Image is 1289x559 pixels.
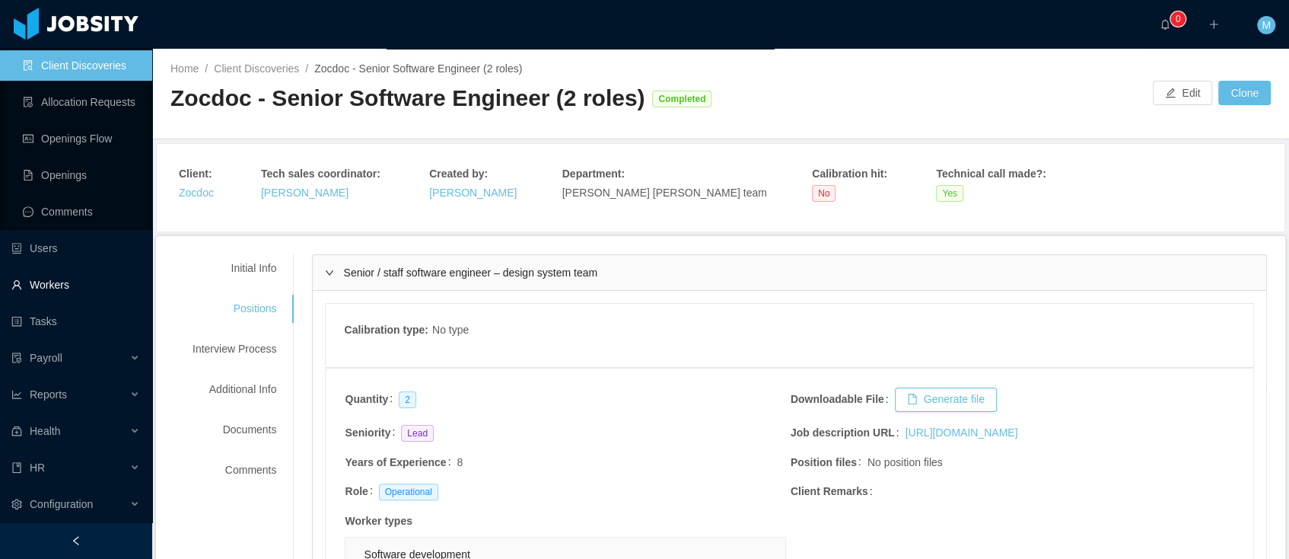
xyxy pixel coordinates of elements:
[867,455,943,471] span: No position files
[905,426,1018,439] a: [URL][DOMAIN_NAME]
[936,168,1046,180] strong: Technical call made? :
[23,160,140,190] a: icon: file-textOpenings
[812,168,887,180] strong: Calibration hit :
[11,426,22,436] i: icon: medicine-box
[345,456,446,468] strong: Years of Experience
[1208,19,1219,30] i: icon: plus
[11,233,140,264] a: icon: robotUsers
[325,268,334,277] i: icon: right
[313,255,1266,290] div: icon: rightSenior / staff software engineer – design system team
[30,498,93,510] span: Configuration
[205,62,208,75] span: /
[174,375,294,404] div: Additional Info
[1160,19,1170,30] i: icon: bell
[174,416,294,444] div: Documents
[791,456,857,468] strong: Position files
[1218,81,1271,105] button: Clone
[379,484,438,500] span: Operational
[344,324,428,336] strong: Calibration type :
[791,485,868,497] strong: Client Remarks
[11,306,140,337] a: icon: profileTasks
[179,168,212,180] strong: Client :
[174,335,294,363] div: Interview Process
[399,391,416,408] span: 2
[1153,81,1212,105] button: icon: editEdit
[562,187,767,199] span: [PERSON_NAME] [PERSON_NAME] team
[343,267,597,279] span: Senior / staff software engineer – design system team
[174,295,294,323] div: Positions
[345,515,412,527] strong: Worker types
[214,62,299,75] a: Client Discoveries
[11,499,22,509] i: icon: setting
[432,322,469,341] div: No type
[652,91,711,107] span: Completed
[1262,16,1271,34] span: M
[11,462,22,473] i: icon: book
[23,123,140,154] a: icon: idcardOpenings Flow
[23,50,140,81] a: icon: file-searchClient Discoveries
[11,270,140,300] a: icon: userWorkers
[305,62,308,75] span: /
[345,485,368,497] strong: Role
[30,388,67,401] span: Reports
[170,83,644,114] div: Zocdoc - Senior Software Engineer (2 roles)
[314,62,522,75] span: Zocdoc - Senior Software Engineer (2 roles)
[562,168,625,180] strong: Department :
[170,62,199,75] a: Home
[23,196,140,227] a: icon: messageComments
[11,353,22,363] i: icon: file-protect
[429,187,517,199] a: [PERSON_NAME]
[1170,11,1186,27] sup: 0
[30,462,45,474] span: HR
[174,254,294,283] div: Initial Info
[345,393,388,405] strong: Quantity
[791,426,895,439] strong: Job description URL
[23,87,140,117] a: icon: file-doneAllocation Requests
[429,168,488,180] strong: Created by :
[261,187,349,199] a: [PERSON_NAME]
[791,393,884,405] strong: Downloadable File
[812,185,835,202] span: No
[261,168,380,180] strong: Tech sales coordinator :
[401,425,434,442] span: Lead
[457,456,463,468] span: 8
[11,389,22,400] i: icon: line-chart
[895,388,997,412] button: icon: fileGenerate file
[30,352,62,364] span: Payroll
[345,426,390,439] strong: Seniority
[30,425,60,437] span: Health
[179,187,214,199] a: Zocdoc
[174,456,294,484] div: Comments
[936,185,963,202] span: Yes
